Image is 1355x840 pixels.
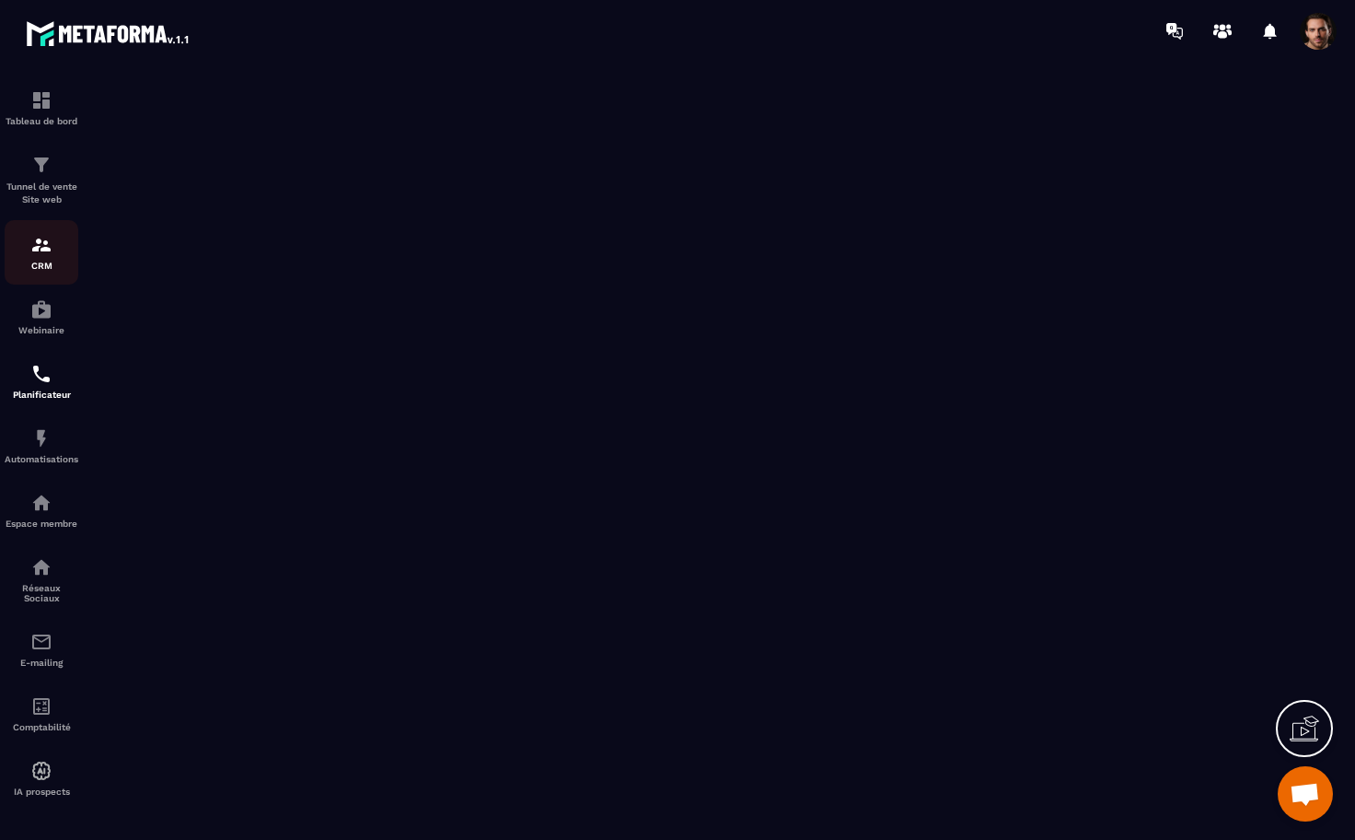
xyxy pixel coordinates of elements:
p: Webinaire [5,325,78,335]
a: formationformationTunnel de vente Site web [5,140,78,220]
img: scheduler [30,363,52,385]
a: accountantaccountantComptabilité [5,682,78,746]
img: automations [30,298,52,321]
img: accountant [30,695,52,717]
img: formation [30,89,52,111]
p: Automatisations [5,454,78,464]
p: Planificateur [5,390,78,400]
p: Espace membre [5,519,78,529]
img: automations [30,492,52,514]
img: email [30,631,52,653]
a: automationsautomationsEspace membre [5,478,78,542]
p: Tableau de bord [5,116,78,126]
p: Réseaux Sociaux [5,583,78,603]
a: formationformationCRM [5,220,78,285]
a: automationsautomationsAutomatisations [5,414,78,478]
p: IA prospects [5,787,78,797]
img: automations [30,760,52,782]
p: E-mailing [5,658,78,668]
a: formationformationTableau de bord [5,76,78,140]
p: CRM [5,261,78,271]
p: Tunnel de vente Site web [5,181,78,206]
a: social-networksocial-networkRéseaux Sociaux [5,542,78,617]
p: Comptabilité [5,722,78,732]
img: logo [26,17,191,50]
a: emailemailE-mailing [5,617,78,682]
img: formation [30,154,52,176]
img: formation [30,234,52,256]
img: automations [30,427,52,449]
img: social-network [30,556,52,578]
a: schedulerschedulerPlanificateur [5,349,78,414]
a: automationsautomationsWebinaire [5,285,78,349]
div: Mở cuộc trò chuyện [1278,766,1333,822]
